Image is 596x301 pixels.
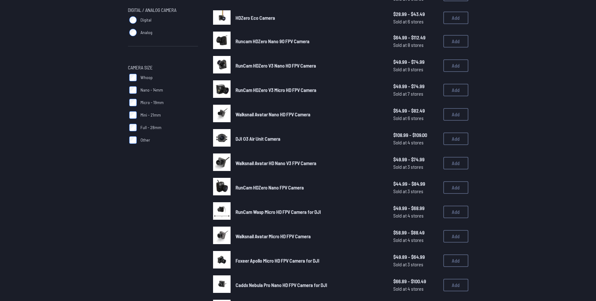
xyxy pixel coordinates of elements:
[236,281,383,289] a: Caddx Nebula Pro Nano HD FPV Camera for DJI
[213,56,231,75] a: image
[443,206,468,218] button: Add
[393,107,438,114] span: $54.99 - $82.49
[213,227,231,246] a: image
[213,9,231,27] a: image
[443,35,468,48] button: Add
[213,80,231,98] img: image
[236,184,304,190] span: RunCam HDZero Nano FPV Camera
[213,275,231,293] img: image
[443,181,468,194] button: Add
[393,114,438,122] span: Sold at 6 stores
[213,10,231,25] img: image
[443,254,468,267] button: Add
[213,178,231,197] a: image
[129,136,137,144] input: Other
[393,236,438,244] span: Sold at 4 stores
[129,111,137,119] input: Mini - 21mm
[213,251,231,268] img: image
[128,64,153,71] span: Camera Size
[236,184,383,191] a: RunCam HDZero Nano FPV Camera
[443,84,468,96] button: Add
[393,212,438,219] span: Sold at 4 stores
[213,251,231,270] a: image
[236,38,309,44] span: Runcam HDZero Nano 90 FPV Camera
[213,32,231,51] a: image
[393,188,438,195] span: Sold at 3 stores
[236,87,316,93] span: RunCam HDZero V3 Micro HD FPV Camera
[393,156,438,163] span: $49.99 - $74.99
[236,62,383,69] a: RunCam HDZero V3 Nano HD FPV Camera
[236,233,311,239] span: Walksnail Avatar Micro HD FPV Camera
[213,178,231,195] img: image
[393,41,438,49] span: Sold at 8 stores
[393,229,438,236] span: $58.99 - $88.49
[393,261,438,268] span: Sold at 3 stores
[393,180,438,188] span: $44.99 - $84.99
[140,112,161,118] span: Mini - 21mm
[140,99,164,106] span: Micro - 19mm
[236,86,383,94] a: RunCam HDZero V3 Micro HD FPV Camera
[393,278,438,285] span: $66.89 - $100.49
[393,139,438,146] span: Sold at 4 stores
[140,124,161,131] span: Full - 28mm
[443,230,468,243] button: Add
[129,29,137,36] input: Analog
[213,275,231,295] a: image
[236,257,383,264] a: Foxeer Apollo Micro HD FPV Camera for DJI
[140,29,152,36] span: Analog
[140,17,151,23] span: Digital
[393,285,438,293] span: Sold at 4 stores
[443,279,468,291] button: Add
[129,99,137,106] input: Micro - 19mm
[393,58,438,66] span: $49.99 - $74.99
[140,74,153,81] span: Whoop
[129,86,137,94] input: Nano - 14mm
[236,136,280,142] span: DJI O3 Air Unit Camera
[236,38,383,45] a: Runcam HDZero Nano 90 FPV Camera
[236,282,327,288] span: Caddx Nebula Pro Nano HD FPV Camera for DJI
[128,6,176,14] span: Digital / Analog Camera
[393,90,438,98] span: Sold at 7 stores
[213,129,231,148] a: image
[236,159,383,167] a: Walksnail Avatar HD Nano V3 FPV Camera
[393,163,438,171] span: Sold at 3 stores
[213,105,231,122] img: image
[443,108,468,121] button: Add
[213,80,231,100] a: image
[236,208,383,216] a: RunCam Wasp Micro HD FPV Camera for DJI
[129,124,137,131] input: Full - 28mm
[129,74,137,81] input: Whoop
[213,202,231,222] a: image
[393,10,438,18] span: $28.99 - $43.49
[393,253,438,261] span: $49.89 - $64.99
[236,15,275,21] span: HDZero Eco Camera
[393,66,438,73] span: Sold at 9 stores
[393,204,438,212] span: $49.99 - $68.99
[213,227,231,244] img: image
[129,16,137,24] input: Digital
[236,111,310,117] span: Walksnail Avatar Nano HD FPV Camera
[443,133,468,145] button: Add
[443,59,468,72] button: Add
[393,131,438,139] span: $108.99 - $109.00
[236,135,383,143] a: DJI O3 Air Unit Camera
[213,56,231,73] img: image
[236,233,383,240] a: Walksnail Avatar Micro HD FPV Camera
[236,160,316,166] span: Walksnail Avatar HD Nano V3 FPV Camera
[236,111,383,118] a: Walksnail Avatar Nano HD FPV Camera
[213,129,231,147] img: image
[236,258,319,263] span: Foxeer Apollo Micro HD FPV Camera for DJI
[443,12,468,24] button: Add
[140,137,150,143] span: Other
[236,14,383,22] a: HDZero Eco Camera
[213,105,231,124] a: image
[393,18,438,25] span: Sold at 6 stores
[236,209,321,215] span: RunCam Wasp Micro HD FPV Camera for DJI
[213,32,231,49] img: image
[213,153,231,173] a: image
[213,153,231,171] img: image
[393,34,438,41] span: $64.99 - $112.49
[236,63,316,68] span: RunCam HDZero V3 Nano HD FPV Camera
[443,157,468,169] button: Add
[213,202,231,220] img: image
